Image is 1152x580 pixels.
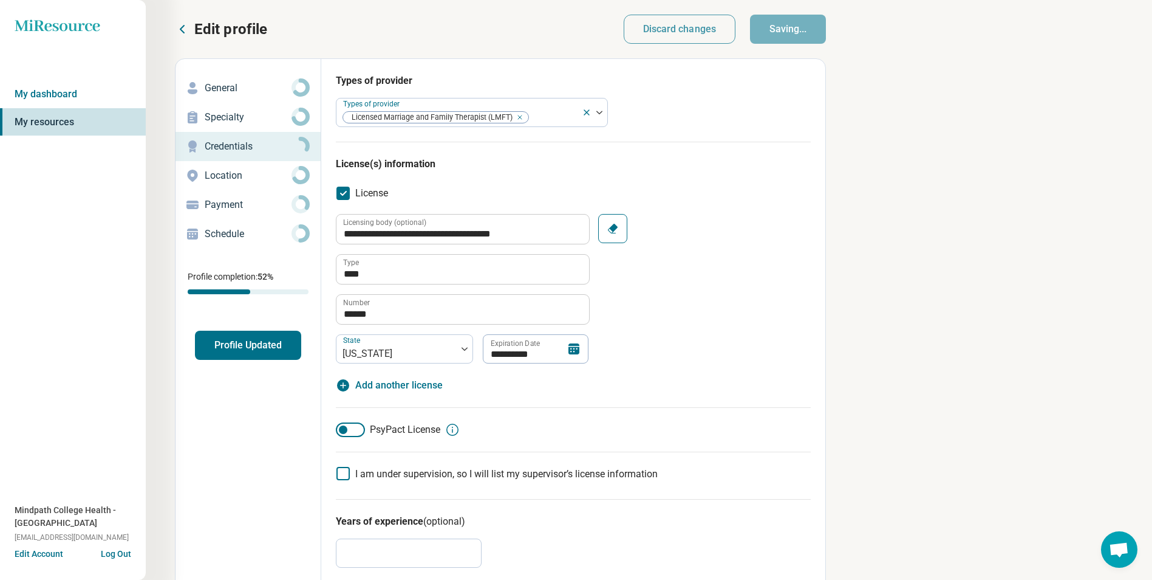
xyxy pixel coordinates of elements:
label: Number [343,299,370,306]
a: Schedule [176,219,321,249]
div: Profile completion [188,289,308,294]
span: Licensed Marriage and Family Therapist (LMFT) [343,112,516,123]
button: Log Out [101,548,131,558]
div: Profile completion: [176,263,321,302]
button: Edit Account [15,548,63,561]
button: Add another license [336,378,443,393]
input: credential.licenses.0.name [336,255,589,284]
a: Credentials [176,132,321,161]
span: Mindpath College Health - [GEOGRAPHIC_DATA] [15,504,146,530]
p: Specialty [205,110,291,125]
h3: License(s) information [336,157,811,171]
span: (optional) [423,516,465,527]
button: Saving... [750,15,826,44]
p: Payment [205,198,291,212]
span: License [355,186,388,201]
a: General [176,74,321,103]
p: Edit profile [194,19,267,39]
p: Credentials [205,139,291,154]
label: PsyPact License [336,423,440,437]
label: Types of provider [343,100,402,108]
h3: Years of experience [336,514,811,529]
p: Location [205,168,291,183]
div: Open chat [1101,531,1137,568]
span: [EMAIL_ADDRESS][DOMAIN_NAME] [15,532,129,543]
label: Licensing body (optional) [343,219,426,226]
label: State [343,336,363,345]
span: 52 % [257,272,273,281]
button: Profile Updated [195,331,301,360]
a: Specialty [176,103,321,132]
a: Location [176,161,321,190]
span: I am under supervision, so I will list my supervisor’s license information [355,468,658,480]
p: Schedule [205,227,291,241]
span: Add another license [355,378,443,393]
p: General [205,81,291,95]
h3: Types of provider [336,74,811,88]
a: Payment [176,190,321,219]
label: Type [343,259,359,266]
button: Edit profile [175,19,267,39]
button: Discard changes [624,15,736,44]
